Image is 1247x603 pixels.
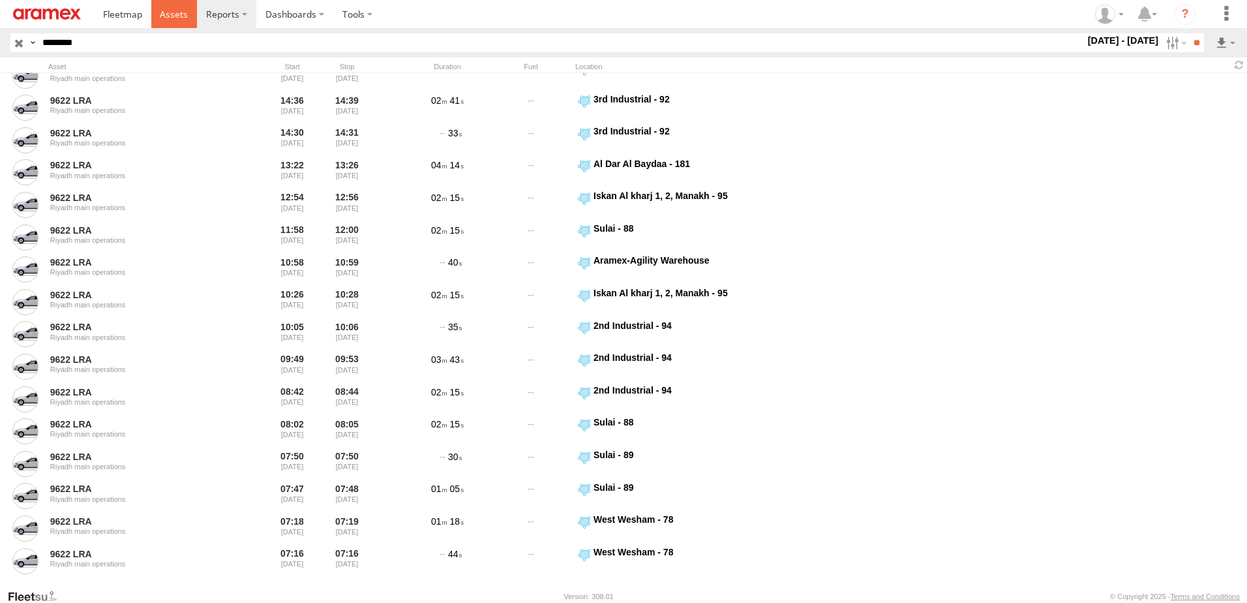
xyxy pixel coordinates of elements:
div: 07:48 [DATE] [322,482,372,512]
div: Riyadh main operations [50,204,229,211]
a: 9622 LRA [50,192,229,204]
div: 14:31 [DATE] [322,125,372,155]
div: 10:06 [DATE] [322,320,372,350]
span: 15 [450,387,464,397]
div: Version: 308.01 [564,593,614,600]
a: 9622 LRA [50,418,229,430]
span: 35 [448,322,462,332]
div: Riyadh main operations [50,301,229,309]
a: 9622 LRA [50,256,229,268]
div: Entered prior to selected date range [267,93,317,123]
span: 33 [448,128,462,138]
label: Click to View Event Location [575,352,738,382]
div: 12:00 [DATE] [322,223,372,253]
span: 03 [431,354,447,365]
a: 9622 LRA [50,224,229,236]
div: 2nd Industrial - 94 [593,384,736,396]
a: 9622 LRA [50,354,229,365]
span: 02 [431,193,447,203]
div: Sulai - 89 [593,482,736,493]
span: 02 [431,387,447,397]
label: Export results as... [1214,33,1237,52]
label: Click to View Event Location [575,125,738,155]
label: Click to View Event Location [575,482,738,512]
span: 14 [450,63,464,74]
div: Sulai - 88 [593,416,736,428]
label: Click to View Event Location [575,61,738,91]
div: Riyadh main operations [50,172,229,179]
label: Click to View Event Location [575,255,738,285]
a: Visit our Website [7,590,67,603]
label: Search Query [27,33,38,52]
label: Click to View Event Location [575,320,738,350]
div: Sulai - 88 [593,223,736,234]
div: 13:26 [DATE] [322,158,372,188]
span: 02 [431,419,447,429]
a: 9622 LRA [50,386,229,398]
a: 9622 LRA [50,289,229,301]
div: 2nd Industrial - 94 [593,352,736,363]
label: Click to View Event Location [575,93,738,123]
div: Riyadh main operations [50,106,229,114]
span: 04 [431,160,447,170]
span: 14 [450,160,464,170]
div: © Copyright 2025 - [1110,593,1240,600]
div: Al Dar Al Baydaa - 181 [593,158,736,170]
div: Riyadh main operations [50,463,229,471]
span: 05 [450,484,464,494]
div: 10:59 [DATE] [322,255,372,285]
div: 2nd Industrial - 94 [593,320,736,332]
span: 30 [448,452,462,462]
div: 3rd Industrial - 92 [593,125,736,137]
span: 01 [431,516,447,527]
div: Iskan Al kharj 1, 2, Manakh - 95 [593,190,736,202]
div: 3rd Industrial - 92 [593,93,736,105]
label: Click to View Event Location [575,384,738,414]
div: Riyadh main operations [50,527,229,535]
label: Click to View Event Location [575,190,738,220]
a: 9622 LRA [50,483,229,495]
div: Entered prior to selected date range [267,416,317,446]
span: 40 [448,257,462,268]
div: 08:44 [DATE] [322,384,372,414]
a: 9622 LRA [50,95,229,106]
label: Search Filter Options [1161,33,1189,52]
a: 9622 LRA [50,127,229,139]
div: Entered prior to selected date range [267,125,317,155]
div: Riyadh main operations [50,560,229,568]
a: 9622 LRA [50,159,229,171]
span: 04 [431,63,447,74]
span: 18 [450,516,464,527]
img: aramex-logo.svg [13,8,81,20]
div: Riyadh main operations [50,236,229,244]
div: Riyadh main operations [50,365,229,373]
span: 41 [450,95,464,106]
div: 07:50 [DATE] [322,449,372,479]
span: 43 [450,354,464,365]
a: 9622 LRA [50,321,229,333]
a: 9622 LRA [50,548,229,560]
div: Riyadh main operations [50,268,229,276]
span: 02 [431,95,447,106]
div: Entered prior to selected date range [267,482,317,512]
div: Entered prior to selected date range [267,320,317,350]
div: 12:56 [DATE] [322,190,372,220]
div: Aramex-Agility Warehouse [593,255,736,266]
label: Click to View Event Location [575,287,738,317]
div: Entered prior to selected date range [267,158,317,188]
div: 09:53 [DATE] [322,352,372,382]
div: Entered prior to selected date range [267,287,317,317]
label: Click to View Event Location [575,546,738,576]
span: 15 [450,193,464,203]
span: 44 [448,549,462,559]
div: Riyadh main operations [50,430,229,438]
div: Riyadh main operations [50,74,229,82]
span: 15 [450,290,464,300]
div: 07:16 [DATE] [322,546,372,576]
i: ? [1175,4,1195,25]
div: Riyadh main operations [50,398,229,406]
a: Terms and Conditions [1171,593,1240,600]
div: Entered prior to selected date range [267,223,317,253]
div: Sulai - 89 [593,449,736,461]
label: [DATE] - [DATE] [1085,33,1162,48]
